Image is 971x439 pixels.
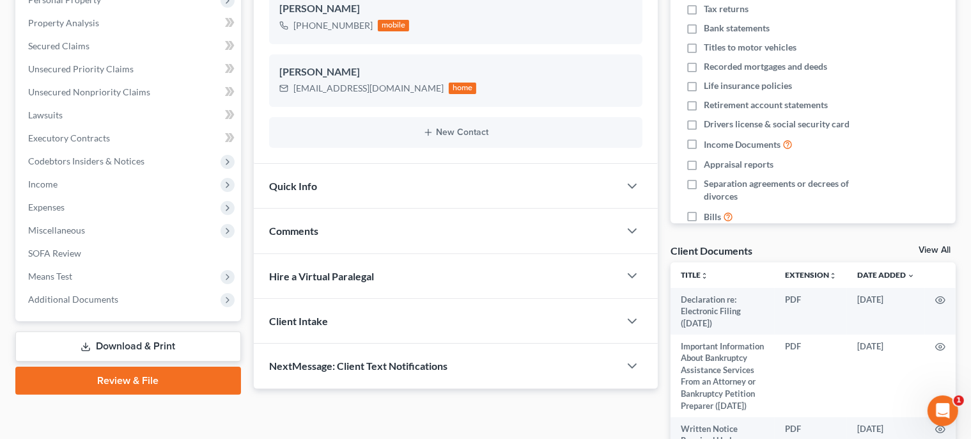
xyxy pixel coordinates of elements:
[269,225,318,237] span: Comments
[704,79,792,92] span: Life insurance policies
[704,41,796,54] span: Titles to motor vehicles
[28,225,85,235] span: Miscellaneous
[671,244,752,257] div: Client Documents
[704,99,828,111] span: Retirement account statements
[28,17,99,28] span: Property Analysis
[378,20,410,31] div: mobile
[704,3,749,15] span: Tax returns
[919,246,951,255] a: View All
[28,86,150,97] span: Unsecured Nonpriority Claims
[18,127,241,150] a: Executory Contracts
[18,35,241,58] a: Secured Claims
[28,63,134,74] span: Unsecured Priority Claims
[449,83,477,94] div: home
[18,104,241,127] a: Lawsuits
[28,294,118,305] span: Additional Documents
[775,335,847,417] td: PDF
[928,395,958,426] iframe: Intercom live chat
[671,335,775,417] td: Important Information About Bankruptcy Assistance Services From an Attorney or Bankruptcy Petitio...
[857,270,915,280] a: Date Added expand_more
[28,156,144,166] span: Codebtors Insiders & Notices
[704,118,850,131] span: Drivers license & social security card
[269,315,328,327] span: Client Intake
[701,272,708,280] i: unfold_more
[15,331,241,362] a: Download & Print
[28,132,110,143] span: Executory Contracts
[28,248,81,259] span: SOFA Review
[18,81,241,104] a: Unsecured Nonpriority Claims
[704,22,770,35] span: Bank statements
[269,180,317,192] span: Quick Info
[18,58,241,81] a: Unsecured Priority Claims
[775,288,847,335] td: PDF
[681,270,708,280] a: Titleunfold_more
[954,395,964,406] span: 1
[269,360,447,372] span: NextMessage: Client Text Notifications
[18,242,241,265] a: SOFA Review
[293,82,444,95] div: [EMAIL_ADDRESS][DOMAIN_NAME]
[704,158,773,171] span: Appraisal reports
[704,211,721,223] span: Bills
[28,271,72,282] span: Means Test
[704,60,827,73] span: Recorded mortgages and deeds
[279,65,632,80] div: [PERSON_NAME]
[28,202,65,212] span: Expenses
[279,127,632,138] button: New Contact
[28,179,58,189] span: Income
[18,12,241,35] a: Property Analysis
[907,272,915,280] i: expand_more
[785,270,837,280] a: Extensionunfold_more
[671,288,775,335] td: Declaration re: Electronic Filing ([DATE])
[704,138,781,151] span: Income Documents
[28,40,89,51] span: Secured Claims
[279,1,632,17] div: [PERSON_NAME]
[293,19,373,32] div: [PHONE_NUMBER]
[847,335,925,417] td: [DATE]
[15,367,241,395] a: Review & File
[829,272,837,280] i: unfold_more
[704,177,873,203] span: Separation agreements or decrees of divorces
[847,288,925,335] td: [DATE]
[269,270,374,282] span: Hire a Virtual Paralegal
[28,109,63,120] span: Lawsuits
